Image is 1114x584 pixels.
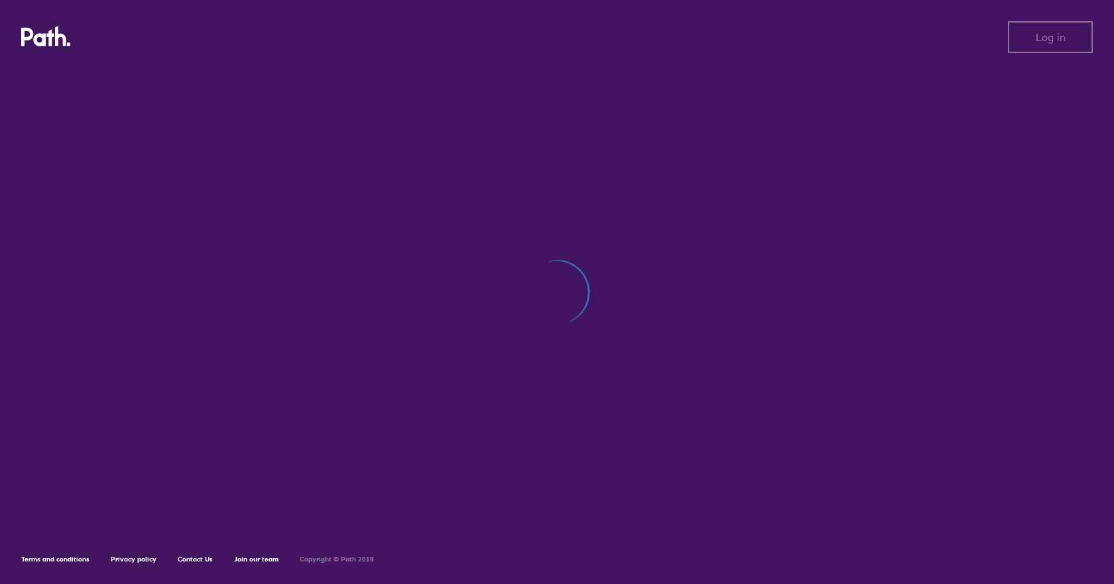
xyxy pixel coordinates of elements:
[234,555,278,563] a: Join our team
[300,555,374,563] h6: Copyright © Path 2018
[111,555,156,563] a: Privacy policy
[21,555,90,563] a: Terms and conditions
[1008,21,1093,53] button: Log in
[178,555,213,563] a: Contact Us
[1036,31,1066,43] span: Log in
